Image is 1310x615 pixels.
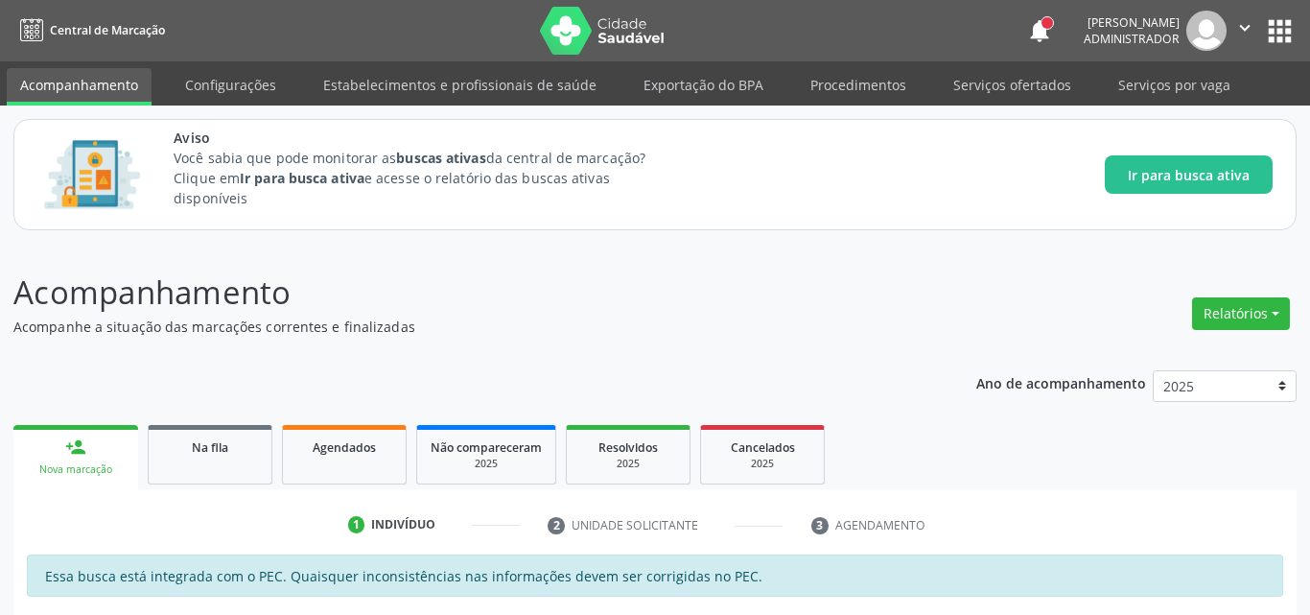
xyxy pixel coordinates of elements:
div: 2025 [431,457,542,471]
div: 2025 [580,457,676,471]
div: person_add [65,437,86,458]
span: Na fila [192,439,228,456]
span: Central de Marcação [50,22,165,38]
strong: buscas ativas [396,149,485,167]
a: Exportação do BPA [630,68,777,102]
span: Aviso [174,128,681,148]
p: Ano de acompanhamento [976,370,1146,394]
div: Indivíduo [371,516,435,533]
p: Você sabia que pode monitorar as da central de marcação? Clique em e acesse o relatório das busca... [174,148,681,208]
span: Ir para busca ativa [1128,165,1250,185]
a: Estabelecimentos e profissionais de saúde [310,68,610,102]
img: Imagem de CalloutCard [37,131,147,218]
img: img [1186,11,1227,51]
span: Resolvidos [598,439,658,456]
span: Administrador [1084,31,1180,47]
a: Procedimentos [797,68,920,102]
p: Acompanhamento [13,269,912,317]
button: Relatórios [1192,297,1290,330]
strong: Ir para busca ativa [240,169,364,187]
i:  [1234,17,1255,38]
p: Acompanhe a situação das marcações correntes e finalizadas [13,317,912,337]
button:  [1227,11,1263,51]
a: Serviços ofertados [940,68,1085,102]
a: Configurações [172,68,290,102]
div: [PERSON_NAME] [1084,14,1180,31]
span: Não compareceram [431,439,542,456]
span: Cancelados [731,439,795,456]
a: Acompanhamento [7,68,152,106]
span: Agendados [313,439,376,456]
a: Serviços por vaga [1105,68,1244,102]
div: Essa busca está integrada com o PEC. Quaisquer inconsistências nas informações devem ser corrigid... [27,555,1283,597]
div: Nova marcação [27,462,125,477]
div: 1 [348,516,365,533]
button: notifications [1026,17,1053,44]
button: apps [1263,14,1297,48]
a: Central de Marcação [13,14,165,46]
button: Ir para busca ativa [1105,155,1273,194]
div: 2025 [714,457,810,471]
